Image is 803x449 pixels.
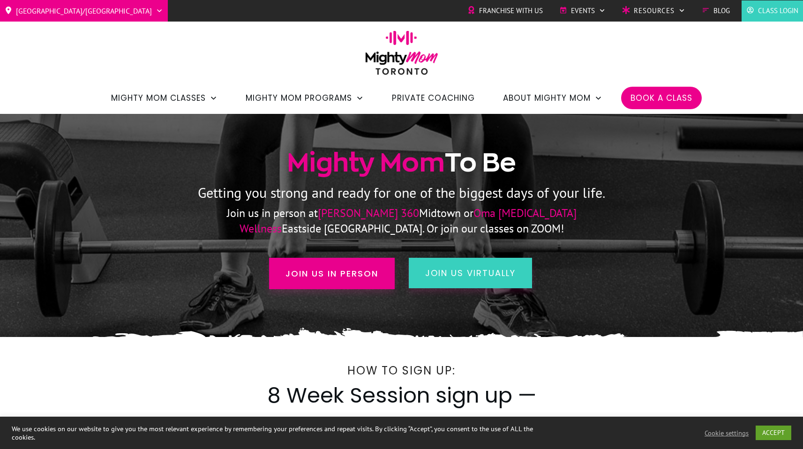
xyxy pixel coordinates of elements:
div: We use cookies on our website to give you the most relevant experience by remembering your prefer... [12,425,557,442]
span: How to Sign Up: [347,363,456,378]
a: Mighty Mom Programs [246,90,364,106]
span: About Mighty Mom [503,90,591,106]
span: Oma [MEDICAL_DATA] Wellness [240,206,577,235]
span: 8 Week Session sign up — In-Person or Zoom [267,381,536,440]
h1: To Be [121,146,683,180]
a: [GEOGRAPHIC_DATA]/[GEOGRAPHIC_DATA] [5,3,163,18]
a: ACCEPT [756,426,791,440]
a: Class Login [746,4,798,18]
span: Blog [713,4,730,18]
span: Mighty Mom Programs [246,90,352,106]
a: Events [559,4,606,18]
a: Book a Class [630,90,692,106]
span: [PERSON_NAME] 360 [318,206,419,220]
a: Resources [622,4,685,18]
a: Franchise with Us [467,4,543,18]
a: About Mighty Mom [503,90,602,106]
a: Private Coaching [392,90,475,106]
span: Resources [634,4,675,18]
a: Join us in person [269,258,395,289]
img: mightymom-logo-toronto [360,30,443,82]
span: Mighty Mom [287,148,445,176]
span: join us virtually [425,267,516,279]
span: Class Login [758,4,798,18]
a: Blog [702,4,730,18]
p: Getting you strong and ready for one of the biggest days of your life. [121,180,683,205]
span: Join us in person [285,267,378,280]
span: Events [571,4,595,18]
a: Mighty Mom Classes [111,90,218,106]
span: Franchise with Us [479,4,543,18]
a: Cookie settings [705,429,749,437]
a: join us virtually [409,258,532,288]
span: [GEOGRAPHIC_DATA]/[GEOGRAPHIC_DATA] [16,3,152,18]
p: Join us in person at Midtown or Eastside [GEOGRAPHIC_DATA]. Or join our classes on ZOOM! [187,206,616,236]
span: Mighty Mom Classes [111,90,206,106]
